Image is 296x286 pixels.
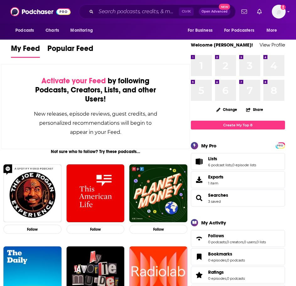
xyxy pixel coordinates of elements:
[226,276,227,281] span: ,
[208,156,256,162] a: Lists
[208,174,223,180] span: Exports
[183,25,220,36] button: open menu
[220,25,263,36] button: open menu
[208,258,226,262] a: 0 episodes
[227,276,245,281] a: 0 podcasts
[96,7,179,17] input: Search podcasts, credits, & more...
[277,143,284,147] a: PRO
[208,240,226,244] a: 0 podcasts
[260,42,285,48] a: View Profile
[191,42,253,48] a: Welcome [PERSON_NAME]!
[244,240,256,244] a: 0 users
[201,143,217,149] div: My Pro
[219,4,230,10] span: New
[15,26,34,35] span: Podcasts
[193,252,206,261] a: Bookmarks
[232,163,256,167] a: 0 episode lists
[191,190,285,206] span: Searches
[208,276,226,281] a: 0 episodes
[191,267,285,283] span: Ratings
[255,6,264,17] a: Show notifications dropdown
[266,26,277,35] span: More
[79,4,236,19] div: Search podcasts, credits, & more...
[11,44,40,58] a: My Feed
[272,5,286,19] span: Logged in as ILATeam
[193,157,206,166] a: Lists
[227,240,243,244] a: 0 creators
[208,251,245,257] a: Bookmarks
[226,258,227,262] span: ,
[191,248,285,265] span: Bookmarks
[208,269,224,275] span: Ratings
[213,106,241,113] button: Change
[208,251,232,257] span: Bookmarks
[33,76,158,104] div: by following Podcasts, Creators, Lists, and other Users!
[3,164,62,223] img: The Joe Rogan Experience
[202,10,228,13] span: Open Advanced
[193,194,206,202] a: Searches
[11,25,42,36] button: open menu
[208,269,245,275] a: Ratings
[243,240,244,244] span: ,
[47,44,93,58] a: Popular Feed
[208,233,224,239] span: Follows
[179,8,194,16] span: Ctrl K
[199,8,230,15] button: Open AdvancedNew
[272,5,286,19] img: User Profile
[46,26,59,35] span: Charts
[129,164,187,223] img: Planet Money
[262,25,285,36] button: open menu
[191,230,285,247] span: Follows
[208,181,223,185] span: 1 item
[191,121,285,129] a: Create My Top 8
[201,220,226,226] div: My Activity
[193,175,206,184] span: Exports
[11,44,40,57] span: My Feed
[41,76,106,85] span: Activate your Feed
[3,225,62,234] button: Follow
[208,199,221,204] a: 3 saved
[33,109,158,137] div: New releases, episode reviews, guest credits, and personalized recommendations will begin to appe...
[208,192,228,198] a: Searches
[281,5,286,10] svg: Add a profile image
[67,225,125,234] button: Follow
[227,258,245,262] a: 0 podcasts
[191,171,285,188] a: Exports
[224,26,254,35] span: For Podcasters
[208,156,217,162] span: Lists
[67,164,125,223] img: This American Life
[208,163,232,167] a: 6 podcast lists
[208,233,266,239] a: Follows
[41,25,63,36] a: Charts
[129,225,187,234] button: Follow
[272,5,286,19] button: Show profile menu
[226,240,227,244] span: ,
[277,143,284,148] span: PRO
[239,6,250,17] a: Show notifications dropdown
[188,26,213,35] span: For Business
[66,25,101,36] button: open menu
[193,234,206,243] a: Follows
[70,26,93,35] span: Monitoring
[246,103,263,116] button: Share
[256,240,266,244] a: 0 lists
[1,149,190,154] div: Not sure who to follow? Try these podcasts...
[47,44,93,57] span: Popular Feed
[10,6,71,18] img: Podchaser - Follow, Share and Rate Podcasts
[193,271,206,279] a: Ratings
[191,153,285,170] span: Lists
